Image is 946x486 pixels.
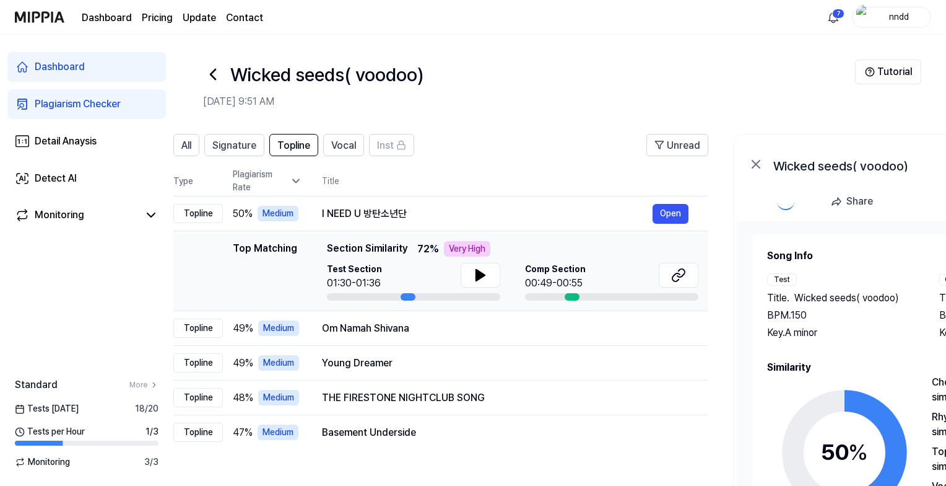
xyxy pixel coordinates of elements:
[327,276,382,291] div: 01:30-01:36
[322,166,708,196] th: Title
[7,126,166,156] a: Detail Anaysis
[377,138,394,153] span: Inst
[173,166,223,197] th: Type
[323,134,364,156] button: Vocal
[322,425,688,440] div: Basement Underside
[767,308,914,323] div: BPM. 150
[183,11,216,25] a: Update
[15,208,139,223] a: Monitoring
[767,273,797,286] div: Test
[233,391,253,405] span: 48 %
[173,353,223,373] div: Topline
[848,439,868,466] span: %
[258,390,299,405] div: Medium
[173,204,223,223] div: Topline
[173,388,223,407] div: Topline
[144,456,158,469] span: 3 / 3
[135,402,158,415] span: 18 / 20
[856,5,871,30] img: profile
[233,425,253,440] span: 47 %
[525,263,586,276] span: Comp Section
[646,134,708,156] button: Unread
[203,94,855,109] h2: [DATE] 9:51 AM
[322,206,653,221] div: I NEED U 방탄소년단
[855,60,921,84] button: Tutorial
[15,378,58,392] span: Standard
[181,138,191,153] span: All
[82,11,132,25] a: Dashboard
[173,319,223,338] div: Topline
[327,263,382,276] span: Test Section
[233,321,253,336] span: 49 %
[204,134,264,156] button: Signature
[821,436,868,469] div: 50
[233,356,253,371] span: 49 %
[825,189,883,214] button: Share
[233,168,302,194] div: Plagiarism Rate
[525,276,586,291] div: 00:49-00:55
[15,425,85,438] span: Tests per Hour
[826,10,841,25] img: 알림
[667,138,700,153] span: Unread
[145,425,158,438] span: 1 / 3
[7,52,166,82] a: Dashboard
[35,60,85,74] div: Dashboard
[327,241,407,257] span: Section Similarity
[233,206,253,221] span: 50 %
[258,320,299,336] div: Medium
[444,241,490,257] div: Very High
[15,456,70,469] span: Monitoring
[258,425,298,440] div: Medium
[258,355,299,371] div: Medium
[258,206,298,221] div: Medium
[331,138,356,153] span: Vocal
[322,321,688,336] div: Om Namah Shivana
[832,9,844,19] div: 7
[322,391,688,405] div: THE FIRESTONE NIGHTCLUB SONG
[142,11,173,25] button: Pricing
[35,208,84,223] div: Monitoring
[875,10,923,24] div: nndd
[173,134,199,156] button: All
[233,241,297,301] div: Top Matching
[277,138,310,153] span: Topline
[7,89,166,119] a: Plagiarism Checker
[173,423,223,442] div: Topline
[230,61,423,89] h1: Wicked seeds( voodoo)
[269,134,318,156] button: Topline
[653,204,688,224] button: Open
[865,67,875,77] img: Help
[7,164,166,193] a: Detect AI
[794,291,899,306] span: Wicked seeds( voodoo)
[15,402,79,415] span: Tests [DATE]
[369,134,414,156] button: Inst
[322,356,688,371] div: Young Dreamer
[852,7,931,28] button: profilenndd
[417,242,439,257] span: 72 %
[129,379,158,391] a: More
[35,171,77,186] div: Detect AI
[767,325,914,340] div: Key. A minor
[846,193,873,210] div: Share
[35,134,97,149] div: Detail Anaysis
[35,97,121,112] div: Plagiarism Checker
[823,7,843,27] button: 알림7
[226,11,263,25] a: Contact
[767,291,789,306] span: Title .
[212,138,256,153] span: Signature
